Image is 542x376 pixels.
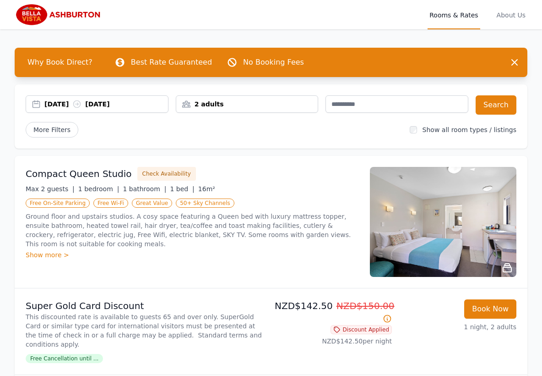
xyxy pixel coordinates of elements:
button: Check Availability [137,167,196,181]
p: No Booking Fees [243,57,304,68]
span: Why Book Direct? [20,53,100,72]
h3: Compact Queen Studio [26,167,132,180]
span: 50+ Sky Channels [176,199,234,208]
p: NZD$142.50 [275,299,392,325]
p: NZD$142.50 per night [275,337,392,346]
button: Book Now [464,299,516,319]
button: Search [476,95,516,115]
div: Show more > [26,250,359,260]
span: NZD$150.00 [336,300,395,311]
div: 2 adults [176,100,318,109]
p: Super Gold Card Discount [26,299,267,312]
p: 1 night, 2 adults [399,322,516,332]
span: Free Wi-Fi [93,199,128,208]
p: Best Rate Guaranteed [131,57,212,68]
p: Ground floor and upstairs studios. A cosy space featuring a Queen bed with luxury mattress topper... [26,212,359,249]
span: 1 bedroom | [78,185,119,193]
span: Free On-Site Parking [26,199,90,208]
span: 1 bathroom | [123,185,166,193]
img: Bella Vista Ashburton [15,4,103,26]
span: Great Value [132,199,172,208]
span: 1 bed | [170,185,194,193]
p: This discounted rate is available to guests 65 and over only. SuperGold Card or similar type card... [26,312,267,349]
span: Free Cancellation until ... [26,354,103,363]
span: Max 2 guests | [26,185,75,193]
span: More Filters [26,122,78,138]
label: Show all room types / listings [423,126,516,133]
div: [DATE] [DATE] [44,100,168,109]
span: Discount Applied [331,325,392,334]
span: 16m² [198,185,215,193]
